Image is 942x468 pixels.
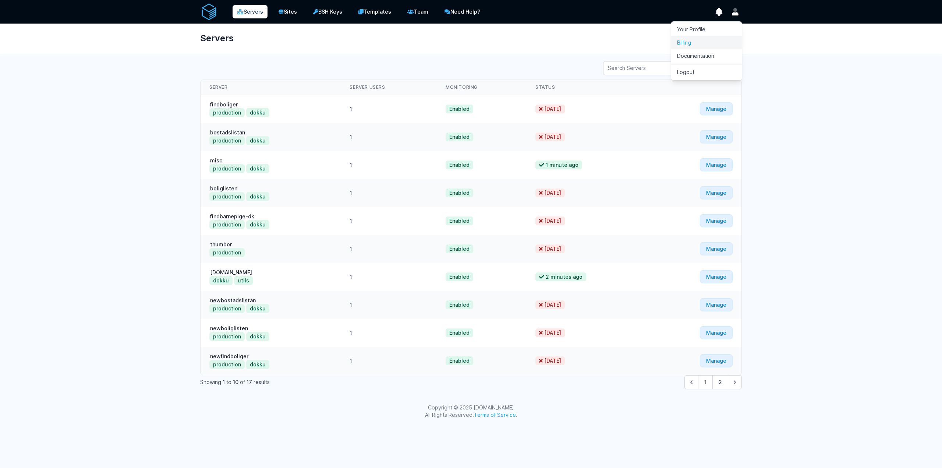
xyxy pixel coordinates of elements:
[341,179,437,207] td: 1
[246,136,269,145] button: dokku
[535,356,565,365] span: [DATE]
[446,328,473,337] span: Enabled
[535,244,565,253] span: [DATE]
[341,151,437,179] td: 1
[671,66,742,79] a: Logout
[684,380,698,387] span: &laquo; Previous
[700,354,733,367] a: Manage
[341,80,437,95] th: Server Users
[535,133,565,141] span: [DATE]
[209,297,256,303] a: newbostadslistan
[209,213,255,219] a: findbarnepige-dk
[700,242,733,255] a: Manage
[535,217,565,225] span: [DATE]
[200,29,234,47] h1: Servers
[446,105,473,113] span: Enabled
[246,164,269,173] button: dokku
[209,325,249,331] a: newboliglisten
[446,133,473,141] span: Enabled
[353,4,396,19] a: Templates
[209,185,238,191] a: boliglisten
[234,276,253,285] button: utils
[223,379,225,385] span: 1
[700,326,733,339] a: Manage
[209,129,246,136] a: bostadslistan
[200,3,218,21] img: serverAuth logo
[209,332,245,341] button: production
[700,298,733,311] a: Manage
[712,5,726,18] button: show notifications
[700,186,733,199] a: Manage
[200,379,221,385] span: Showing
[246,220,269,229] button: dokku
[209,108,245,117] button: production
[201,80,341,95] th: Server
[226,379,231,385] span: to
[700,102,733,115] a: Manage
[247,379,252,385] span: 17
[233,5,268,18] a: Servers
[402,4,433,19] a: Team
[603,61,694,75] input: Search Servers
[209,353,249,359] a: newfindboliger
[209,360,245,369] button: production
[439,4,485,19] a: Need Help?
[209,220,245,229] button: production
[341,291,437,319] td: 1
[341,347,437,375] td: 1
[233,379,238,385] span: 10
[712,375,728,389] button: Go to page 2
[341,235,437,263] td: 1
[535,300,565,309] span: [DATE]
[209,304,245,313] button: production
[209,101,238,108] a: findboliger
[446,244,473,253] span: Enabled
[209,157,223,163] a: misc
[200,375,742,389] nav: Pagination Navigation
[209,276,233,285] button: dokku
[700,214,733,227] a: Manage
[254,379,270,385] span: results
[240,379,245,385] span: of
[729,5,742,18] button: User menu
[535,105,565,113] span: [DATE]
[446,217,473,225] span: Enabled
[671,49,742,63] a: Documentation
[446,189,473,197] span: Enabled
[341,319,437,347] td: 1
[671,21,742,80] div: User menu
[246,360,269,369] button: dokku
[246,304,269,313] button: dokku
[341,207,437,235] td: 1
[446,272,473,281] span: Enabled
[209,269,253,275] a: [DOMAIN_NAME]
[308,4,347,19] a: SSH Keys
[341,123,437,151] td: 1
[535,161,582,169] span: 1 minute ago
[446,356,473,365] span: Enabled
[246,192,269,201] button: dokku
[700,130,733,143] a: Manage
[700,158,733,171] a: Manage
[209,136,245,145] button: production
[527,80,650,95] th: Status
[209,248,245,257] button: production
[474,412,516,418] a: Terms of Service
[209,192,245,201] button: production
[273,4,302,19] a: Sites
[209,164,245,173] button: production
[446,300,473,309] span: Enabled
[535,272,586,281] span: 2 minutes ago
[341,263,437,291] td: 1
[246,108,269,117] button: dokku
[437,80,527,95] th: Monitoring
[698,375,713,389] span: 1
[535,189,565,197] span: [DATE]
[246,332,269,341] button: dokku
[446,161,473,169] span: Enabled
[209,241,233,247] a: thumbor
[671,36,742,49] a: Billing
[535,328,565,337] span: [DATE]
[728,375,742,389] button: Next &raquo;
[700,270,733,283] a: Manage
